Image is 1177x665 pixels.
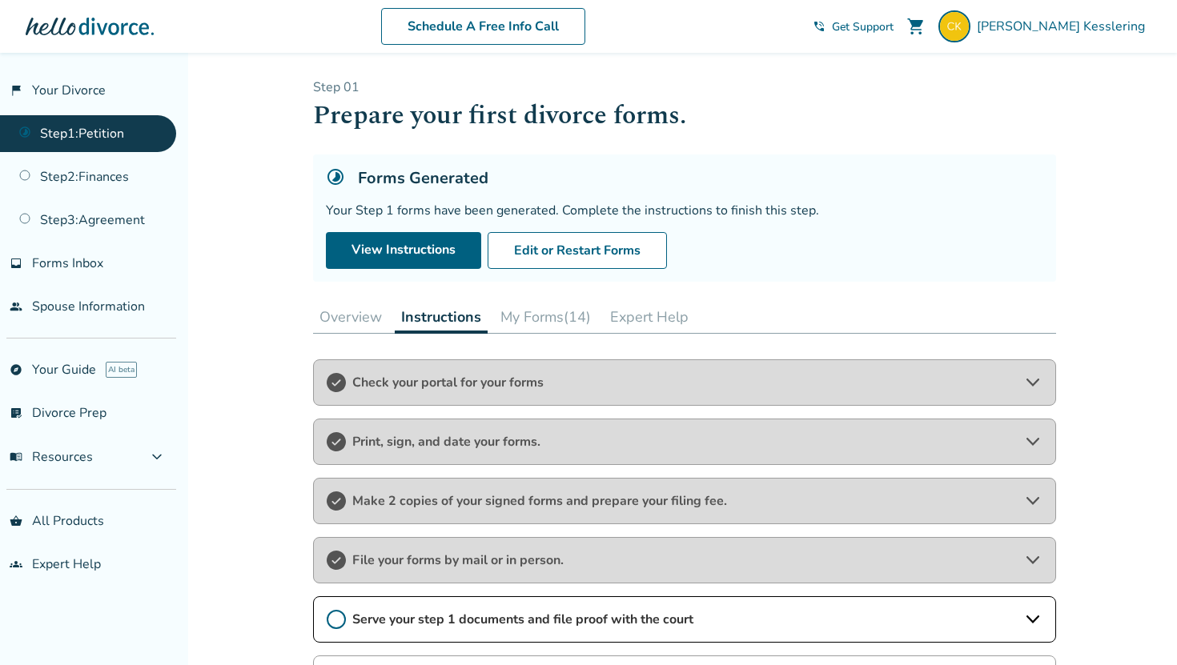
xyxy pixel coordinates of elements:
[604,301,695,333] button: Expert Help
[147,447,167,467] span: expand_more
[326,202,1043,219] div: Your Step 1 forms have been generated. Complete the instructions to finish this step.
[906,17,926,36] span: shopping_cart
[10,448,93,466] span: Resources
[488,232,667,269] button: Edit or Restart Forms
[10,407,22,419] span: list_alt_check
[10,515,22,527] span: shopping_basket
[395,301,488,334] button: Instructions
[352,374,1017,391] span: Check your portal for your forms
[813,19,894,34] a: phone_in_talkGet Support
[106,362,137,378] span: AI beta
[32,254,103,272] span: Forms Inbox
[352,433,1017,451] span: Print, sign, and date your forms.
[1097,588,1177,665] iframe: Chat Widget
[10,84,22,97] span: flag_2
[313,78,1056,96] p: Step 0 1
[381,8,585,45] a: Schedule A Free Info Call
[938,10,970,42] img: charles.kesslering@gmail.com
[352,611,1017,628] span: Serve your step 1 documents and file proof with the court
[352,551,1017,569] span: File your forms by mail or in person.
[326,232,481,269] a: View Instructions
[832,19,894,34] span: Get Support
[10,257,22,270] span: inbox
[10,363,22,376] span: explore
[313,96,1056,135] h1: Prepare your first divorce forms.
[10,558,22,571] span: groups
[10,300,22,313] span: people
[494,301,597,333] button: My Forms(14)
[977,18,1151,35] span: [PERSON_NAME] Kesslering
[10,451,22,463] span: menu_book
[813,20,826,33] span: phone_in_talk
[358,167,488,189] h5: Forms Generated
[313,301,388,333] button: Overview
[352,492,1017,510] span: Make 2 copies of your signed forms and prepare your filing fee.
